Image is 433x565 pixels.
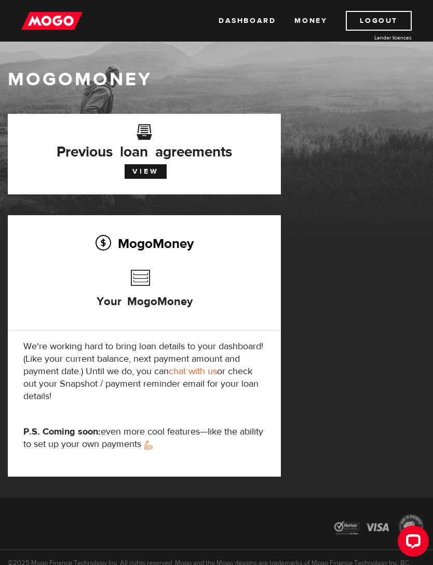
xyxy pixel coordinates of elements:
a: Logout [346,11,412,31]
a: Money [294,11,327,31]
p: even more cool features—like the ability to set up your own payments [23,426,265,451]
h1: MogoMoney [8,69,425,90]
img: mogo_logo-11ee424be714fa7cbb0f0f49df9e16ec.png [21,11,83,31]
h2: MogoMoney [23,232,265,254]
iframe: LiveChat chat widget [389,521,433,565]
img: strong arm emoji [144,441,153,450]
strong: P.S. Coming soon: [23,426,101,438]
a: Dashboard [219,11,276,31]
a: Lender licences [334,34,412,42]
h3: Your MogoMoney [97,265,193,324]
h3: Previous loan agreements [23,131,265,157]
p: We're working hard to bring loan details to your dashboard! (Like your current balance, next paym... [23,340,265,403]
a: chat with us [169,365,217,377]
a: View [125,164,167,179]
